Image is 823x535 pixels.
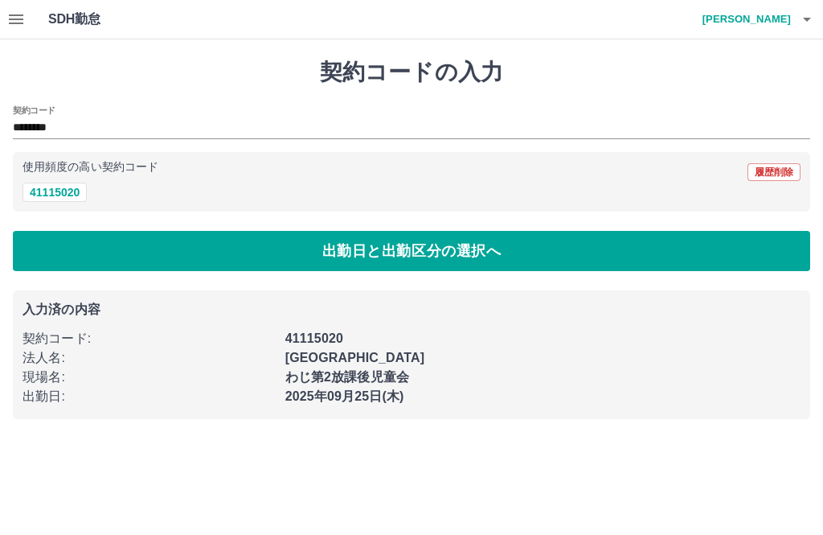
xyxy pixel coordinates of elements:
b: 41115020 [285,331,343,345]
button: 出勤日と出勤区分の選択へ [13,231,810,271]
p: 入力済の内容 [23,303,800,316]
b: [GEOGRAPHIC_DATA] [285,351,425,364]
button: 履歴削除 [747,163,800,181]
button: 41115020 [23,183,87,202]
b: わじ第2放課後児童会 [285,370,409,384]
p: 使用頻度の高い契約コード [23,162,158,173]
p: 法人名 : [23,348,276,368]
p: 出勤日 : [23,387,276,406]
b: 2025年09月25日(木) [285,389,404,403]
h2: 契約コード [13,104,55,117]
h1: 契約コードの入力 [13,59,810,86]
p: 契約コード : [23,329,276,348]
p: 現場名 : [23,368,276,387]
